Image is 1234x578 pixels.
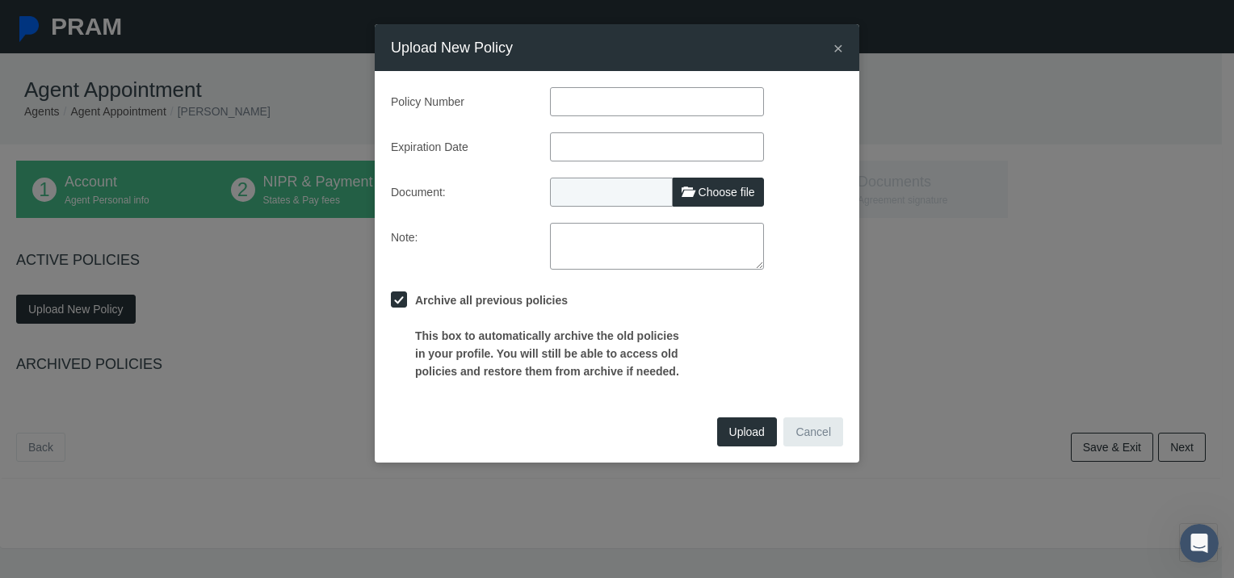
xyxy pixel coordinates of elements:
[729,425,765,438] span: Upload
[379,132,538,161] label: Expiration Date
[1180,524,1219,563] iframe: Intercom live chat
[717,417,777,446] button: Upload
[407,291,684,380] label: Archive all previous policies This box to automatically archive the old policies in your profile....
[379,87,538,116] label: Policy Number
[391,36,513,59] h4: Upload New Policy
[833,40,843,57] button: Close
[833,39,843,57] span: ×
[379,178,538,207] label: Document:
[699,186,755,199] span: Choose file
[379,223,538,270] label: Note:
[783,417,843,446] button: Cancel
